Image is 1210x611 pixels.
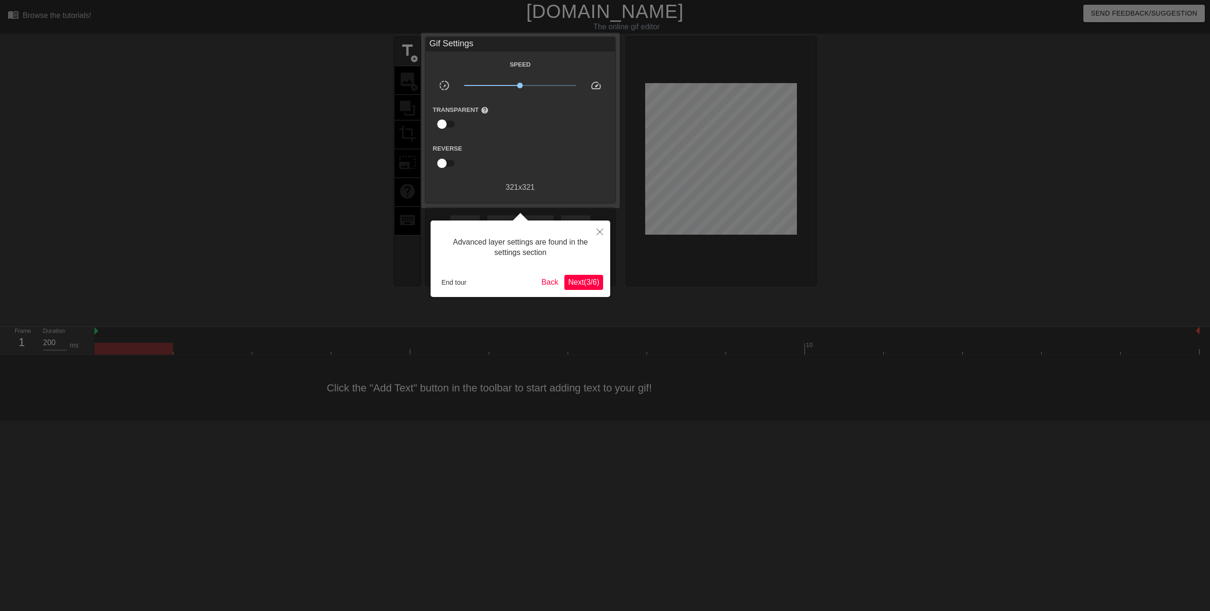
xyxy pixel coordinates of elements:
div: Advanced layer settings are found in the settings section [438,228,603,268]
button: End tour [438,275,470,289]
button: Next [564,275,603,290]
button: Close [589,221,610,242]
button: Back [538,275,562,290]
span: Next ( 3 / 6 ) [568,278,599,286]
